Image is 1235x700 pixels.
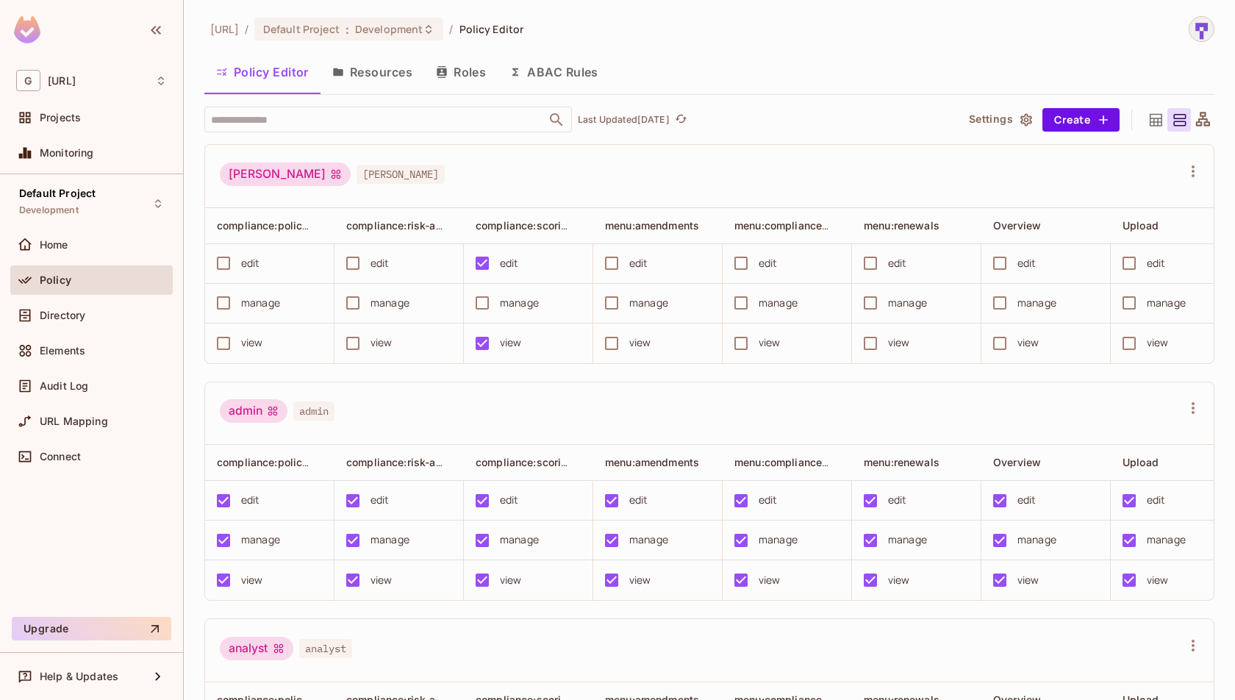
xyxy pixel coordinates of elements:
div: view [1147,335,1169,351]
span: compliance:risk-assessment [346,455,490,469]
button: Resources [321,54,424,90]
span: Overview [993,219,1041,232]
div: manage [888,532,927,548]
div: manage [370,532,409,548]
div: view [629,572,651,588]
div: edit [1017,492,1037,508]
img: sharmila@genworx.ai [1189,17,1214,41]
span: Development [355,22,423,36]
span: Monitoring [40,147,94,159]
span: menu:compliance-check [734,218,856,232]
span: Default Project [263,22,340,36]
div: manage [1017,532,1056,548]
div: view [500,572,522,588]
div: view [1017,335,1039,351]
div: manage [759,295,798,311]
div: manage [241,532,280,548]
span: compliance:policy-compare [217,455,356,469]
span: admin [293,401,334,421]
div: view [759,335,781,351]
div: edit [1017,255,1037,271]
span: Help & Updates [40,671,118,682]
img: SReyMgAAAABJRU5ErkJggg== [14,16,40,43]
span: menu:amendments [605,456,699,468]
div: view [888,335,910,351]
span: analyst [299,639,352,658]
div: manage [1017,295,1056,311]
div: manage [1147,295,1186,311]
div: edit [888,255,907,271]
button: Open [546,110,567,130]
span: Policy Editor [459,22,524,36]
span: Development [19,204,79,216]
div: manage [370,295,409,311]
span: [PERSON_NAME] [357,165,445,184]
li: / [449,22,453,36]
span: Default Project [19,187,96,199]
span: Home [40,239,68,251]
div: edit [1147,492,1166,508]
div: manage [500,532,539,548]
span: menu:renewals [864,456,939,468]
span: Audit Log [40,380,88,392]
div: edit [1147,255,1166,271]
span: : [345,24,350,35]
span: menu:amendments [605,219,699,232]
span: compliance:risk-assessment [346,218,490,232]
div: [PERSON_NAME] [220,162,351,186]
div: view [500,335,522,351]
span: Overview [993,456,1041,468]
div: edit [370,492,390,508]
div: edit [370,255,390,271]
span: Directory [40,310,85,321]
span: menu:compliance-check [734,455,856,469]
div: view [888,572,910,588]
button: Upgrade [12,617,171,640]
div: manage [629,532,668,548]
span: Policy [40,274,71,286]
li: / [245,22,248,36]
button: Roles [424,54,498,90]
button: Policy Editor [204,54,321,90]
div: manage [500,295,539,311]
span: compliance:policy-compare [217,218,356,232]
span: the active workspace [210,22,239,36]
button: Settings [963,108,1037,132]
div: view [370,572,393,588]
span: G [16,70,40,91]
div: view [1017,572,1039,588]
span: Elements [40,345,85,357]
div: manage [759,532,798,548]
div: manage [1147,532,1186,548]
div: edit [241,255,260,271]
div: view [370,335,393,351]
div: edit [759,492,778,508]
div: manage [888,295,927,311]
div: view [759,572,781,588]
span: Projects [40,112,81,124]
button: Create [1042,108,1120,132]
div: edit [629,492,648,508]
span: URL Mapping [40,415,108,427]
div: manage [241,295,280,311]
div: edit [888,492,907,508]
div: edit [241,492,260,508]
div: edit [759,255,778,271]
span: compliance:scoring [476,455,574,469]
span: Upload [1123,219,1159,232]
span: Upload [1123,456,1159,468]
button: refresh [673,111,690,129]
div: admin [220,399,287,423]
div: view [629,335,651,351]
span: compliance:scoring [476,218,574,232]
span: menu:renewals [864,219,939,232]
p: Last Updated [DATE] [578,114,670,126]
div: edit [500,492,519,508]
div: edit [629,255,648,271]
div: view [241,335,263,351]
div: view [1147,572,1169,588]
div: manage [629,295,668,311]
button: ABAC Rules [498,54,610,90]
div: edit [500,255,519,271]
span: Connect [40,451,81,463]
